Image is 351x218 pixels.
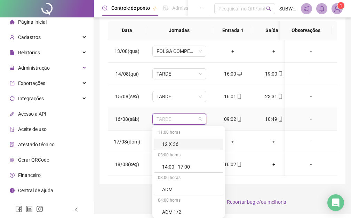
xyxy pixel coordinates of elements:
div: 23:31 [259,93,289,100]
span: export [10,81,15,86]
img: 7526 [332,3,342,14]
span: home [10,20,15,24]
span: mobile [277,94,283,99]
div: ADM [154,184,223,195]
span: Administração [18,65,50,71]
div: - [290,47,332,55]
span: Admissão digital [172,5,208,11]
span: pushpin [153,6,157,10]
span: mobile [236,117,242,122]
div: ADM 1/2 [162,208,219,216]
div: + [218,138,248,146]
th: Observações [280,21,332,40]
div: + [218,47,248,55]
span: Financeiro [18,172,41,178]
div: ADM 1/2 [154,207,223,218]
span: dollar [10,173,15,178]
div: 12 X 36 [154,139,223,150]
span: lock [10,65,15,70]
span: linkedin [26,205,33,212]
span: Reportar bug e/ou melhoria [227,199,286,205]
span: instagram [36,205,43,212]
span: file [10,50,15,55]
span: api [10,111,15,116]
span: solution [10,142,15,147]
div: Open Intercom Messenger [327,194,344,211]
span: Exportações [18,80,45,86]
span: 18/08(seg) [115,162,139,167]
div: 16:01 [218,93,248,100]
div: - [290,161,332,168]
span: mobile [236,162,242,167]
th: Saída 1 [253,21,294,40]
span: clock-circle [102,6,107,10]
span: info-circle [10,188,15,193]
span: TARDE [157,114,202,124]
sup: Atualize o seu contato no menu Meus Dados [337,2,344,9]
span: audit [10,127,15,132]
span: notification [303,6,310,12]
span: TARDE [157,69,202,79]
span: ellipsis [200,6,205,10]
span: mobile [236,94,242,99]
span: Observações [285,26,326,34]
div: 19:00 [259,70,289,78]
div: 14:00 - 17:00 [154,161,223,173]
div: - [290,93,332,100]
span: bell [319,6,325,12]
div: 11:00 horas [154,127,223,139]
span: 15/08(sex) [115,94,139,99]
div: 03:00 horas [154,150,223,161]
span: 16/08(sáb) [115,116,139,122]
span: Página inicial [18,19,47,25]
span: file-done [163,6,168,10]
footer: QRPoint © 2025 - 2.90.5 - [94,190,351,214]
span: Acesso à API [18,111,46,117]
div: 04:00 horas [154,195,223,207]
div: + [259,161,289,168]
div: 10:49 [259,115,289,123]
div: - [290,115,332,123]
div: + [259,138,289,146]
span: TARDE [157,91,202,102]
div: 09:02 [218,115,248,123]
span: Atestado técnico [18,142,55,147]
span: 14/08(qui) [115,71,139,77]
span: Cadastros [18,34,41,40]
span: Relatórios [18,50,40,55]
span: FOLGA COMPENSATÓRIA [157,46,202,56]
th: Entrada 1 [212,21,253,40]
div: + [259,47,289,55]
div: ADM [162,186,219,193]
span: desktop [236,71,242,76]
span: left [74,207,79,212]
div: 16:00 [218,70,248,78]
span: 13/08(qua) [114,48,139,54]
span: Aceite de uso [18,126,47,132]
th: Data [108,21,146,40]
span: mobile [277,117,283,122]
span: 17/08(dom) [114,139,140,145]
span: SUBWAY [279,5,297,13]
div: 08:00 horas [154,173,223,184]
span: Gerar QRCode [18,157,49,163]
span: qrcode [10,157,15,162]
th: Jornadas [146,21,212,40]
div: 12 X 36 [162,140,219,148]
span: Central de ajuda [18,188,53,193]
span: mobile [277,71,283,76]
div: 14:00 - 17:00 [162,163,219,171]
span: user-add [10,35,15,40]
span: Controle de ponto [111,5,150,11]
span: Integrações [18,96,44,101]
span: 1 [340,3,342,8]
div: - [290,70,332,78]
span: facebook [15,205,22,212]
div: 16:02 [218,161,248,168]
div: - [290,138,332,146]
span: search [266,6,271,11]
span: sync [10,96,15,101]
